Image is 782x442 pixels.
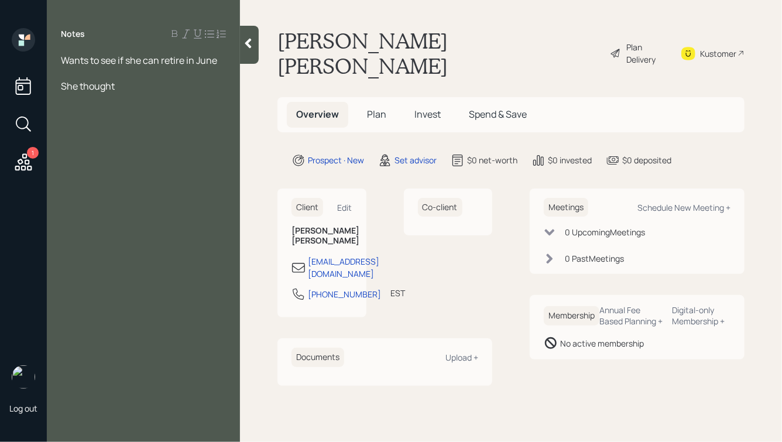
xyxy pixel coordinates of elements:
[469,108,527,121] span: Spend & Save
[637,202,730,213] div: Schedule New Meeting +
[560,337,644,350] div: No active membership
[61,28,85,40] label: Notes
[627,41,666,66] div: Plan Delivery
[27,147,39,159] div: 1
[291,226,352,246] h6: [PERSON_NAME] [PERSON_NAME]
[418,198,462,217] h6: Co-client
[445,352,478,363] div: Upload +
[308,154,364,166] div: Prospect · New
[565,252,624,265] div: 0 Past Meeting s
[395,154,437,166] div: Set advisor
[12,365,35,389] img: hunter_neumayer.jpg
[61,54,217,67] span: Wants to see if she can retire in June
[544,306,599,325] h6: Membership
[308,288,381,300] div: [PHONE_NUMBER]
[673,304,730,327] div: Digital-only Membership +
[338,202,352,213] div: Edit
[414,108,441,121] span: Invest
[291,348,344,367] h6: Documents
[367,108,386,121] span: Plan
[622,154,671,166] div: $0 deposited
[296,108,339,121] span: Overview
[467,154,517,166] div: $0 net-worth
[277,28,601,78] h1: [PERSON_NAME] [PERSON_NAME]
[291,198,323,217] h6: Client
[599,304,663,327] div: Annual Fee Based Planning +
[390,287,405,299] div: EST
[544,198,588,217] h6: Meetings
[700,47,736,60] div: Kustomer
[308,255,379,280] div: [EMAIL_ADDRESS][DOMAIN_NAME]
[548,154,592,166] div: $0 invested
[565,226,645,238] div: 0 Upcoming Meeting s
[61,80,115,92] span: She thought
[9,403,37,414] div: Log out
